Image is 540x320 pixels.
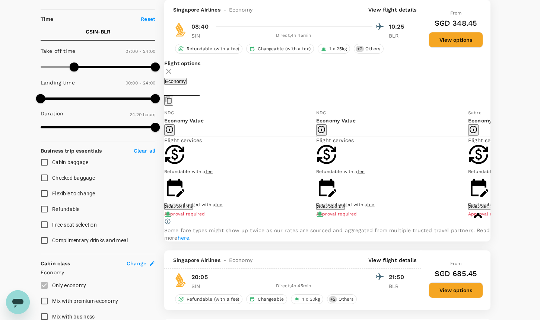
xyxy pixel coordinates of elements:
span: Changeable (with a fee) [255,46,313,52]
p: SIN [191,282,210,290]
p: BLR [389,32,407,39]
span: Economy [229,256,252,264]
span: NDC [316,110,326,115]
span: fee [206,169,213,174]
span: Others [336,296,356,303]
span: Cabin baggage [52,159,88,165]
button: View options [429,32,483,48]
span: Refundable (with a fee) [184,296,242,303]
span: Changeable [255,296,287,303]
div: Can be changed with a [164,201,316,209]
span: Singapore Airlines [173,256,220,264]
span: Flight services [164,137,202,143]
span: 24.20 hours [130,112,155,117]
span: Sabre [468,110,482,115]
p: Clear all [134,147,155,154]
p: View flight details [368,256,416,264]
strong: Cabin class [41,260,70,266]
p: Some fare types might show up twice as our rates are sourced and aggregated from multiple trusted... [164,227,490,241]
div: +2Others [327,294,357,304]
span: + 2 [329,296,337,303]
p: 08:40 [191,22,209,31]
span: Only economy [52,282,86,288]
h6: SGD 348.45 [435,17,477,29]
div: Direct , 4h 45min [215,282,372,290]
div: Direct , 4h 45min [215,32,372,39]
button: Economy [164,78,187,85]
span: Complimentary drinks and meal [52,237,128,243]
span: Mix with business [52,314,95,320]
strong: Business trip essentials [41,148,102,154]
button: View options [429,282,483,298]
span: Flexible to change [52,191,95,196]
span: fee [215,202,222,207]
span: - [220,256,229,264]
span: Flight services [468,137,506,143]
p: Economy [41,269,155,276]
div: +2Others [354,44,384,54]
span: 1 x 30kg [299,296,323,303]
span: 07:00 - 24:00 [126,49,155,54]
p: Landing time [41,79,75,86]
a: here [178,235,190,241]
div: 1 x 30kg [291,294,323,304]
span: Free seat selection [52,222,97,228]
div: Refundable with a [164,168,316,176]
p: Reset [141,15,155,23]
div: Refundable (with a fee) [175,294,242,304]
p: Flight options [164,60,490,67]
p: 10:25 [389,22,407,31]
span: 00:00 - 24:00 [126,80,155,86]
iframe: Button to launch messaging window [6,290,30,314]
span: + 2 [356,46,364,52]
p: Duration [41,110,63,117]
p: 20:05 [191,273,208,282]
p: BLR [389,282,407,290]
img: SQ [173,22,188,37]
span: - [220,6,229,13]
span: fee [367,202,374,207]
span: From [450,10,462,16]
p: Take off time [41,47,75,55]
span: Flight services [316,137,354,143]
p: View flight details [368,6,416,13]
span: Refundable (with a fee) [184,46,242,52]
p: 21:50 [389,273,407,282]
span: Refundable [52,206,80,212]
p: Time [41,15,54,23]
div: Changeable (with a fee) [246,44,314,54]
span: fee [358,169,365,174]
p: SIN [191,32,210,39]
span: Others [362,46,383,52]
p: Economy Value [164,117,304,124]
div: Refundable with a [316,168,468,176]
span: Mix with premium-economy [52,298,118,304]
div: Can be changed with a [316,201,468,209]
p: Economy Value [316,117,455,124]
span: From [450,261,462,266]
div: 1 x 25kg [318,44,350,54]
span: Economy [229,6,252,13]
span: NDC [164,110,174,115]
span: Singapore Airlines [173,6,220,13]
span: 1 x 25kg [326,46,350,52]
p: CSIN - BLR [86,28,111,35]
span: Checked baggage [52,175,95,181]
h6: SGD 685.45 [435,268,477,279]
div: Changeable [246,294,287,304]
span: Change [127,260,146,267]
img: SQ [173,272,188,287]
div: Refundable (with a fee) [175,44,242,54]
